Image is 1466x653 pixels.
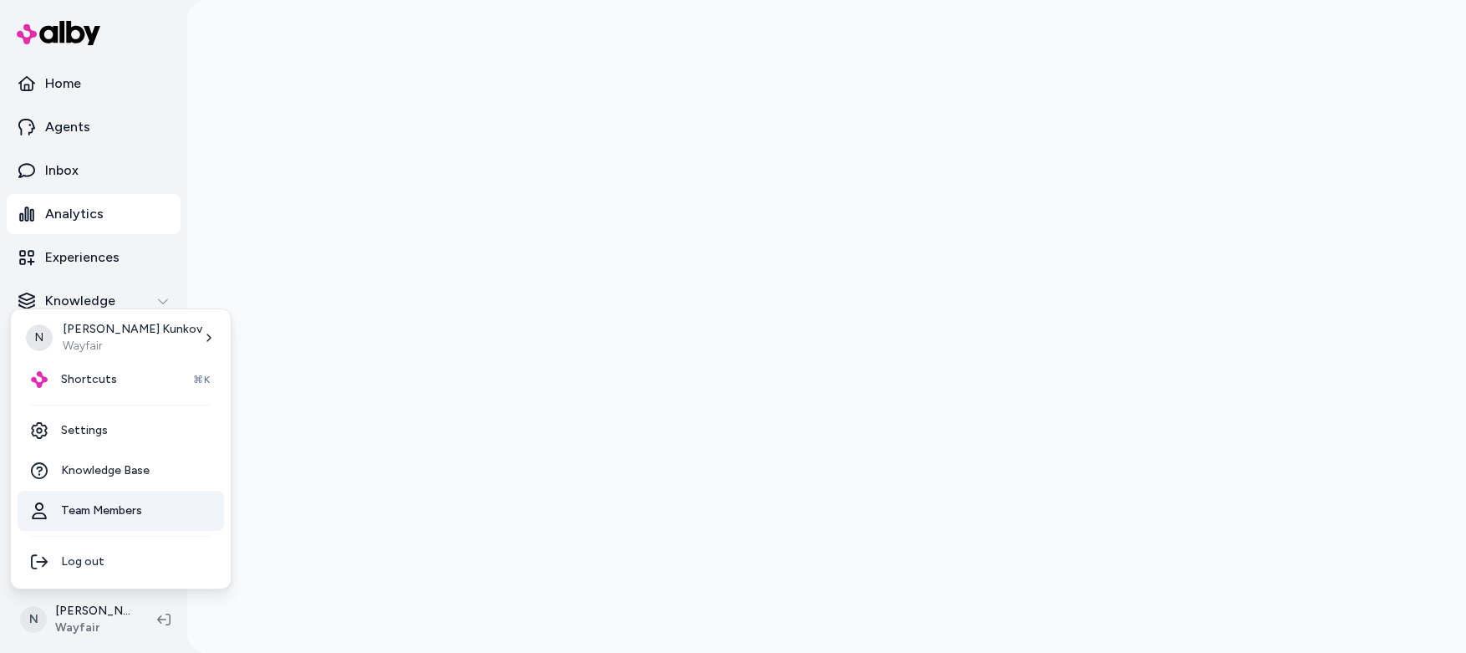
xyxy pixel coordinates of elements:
div: Log out [18,542,224,582]
a: Settings [18,411,224,451]
span: Knowledge Base [61,462,150,479]
span: N [26,324,53,351]
img: alby Logo [31,371,48,388]
a: Team Members [18,491,224,531]
span: ⌘K [193,373,211,386]
span: Shortcuts [61,371,117,388]
p: Wayfair [63,338,202,355]
p: [PERSON_NAME] Kunkov [63,321,202,338]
